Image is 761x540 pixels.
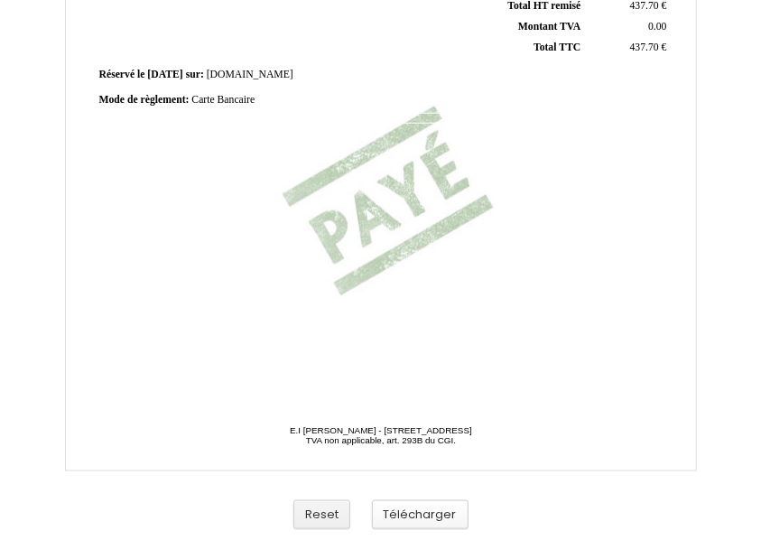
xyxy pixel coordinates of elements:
span: [DATE] [147,69,182,80]
span: Montant TVA [518,21,580,33]
button: Télécharger [372,500,469,530]
span: Réservé le [99,69,145,80]
span: 437.70 [630,42,659,53]
span: 0.00 [648,21,666,33]
td: € [584,37,670,58]
button: Reset [293,500,350,530]
span: E.I [PERSON_NAME] - [STREET_ADDRESS] [290,425,472,435]
span: Mode de règlement: [99,94,190,106]
span: [DOMAIN_NAME] [207,69,293,80]
span: sur: [186,69,204,80]
span: Carte Bancaire [191,94,255,106]
span: TVA non applicable, art. 293B du CGI. [306,435,456,445]
span: Total TTC [534,42,580,53]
